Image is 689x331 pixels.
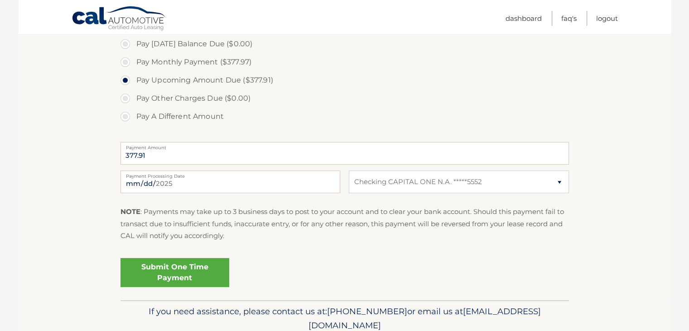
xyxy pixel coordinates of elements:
a: Logout [596,11,618,26]
a: Submit One Time Payment [120,258,229,287]
span: [PHONE_NUMBER] [327,306,407,316]
label: Payment Amount [120,142,569,149]
a: FAQ's [561,11,577,26]
label: Pay Monthly Payment ($377.97) [120,53,569,71]
input: Payment Amount [120,142,569,165]
a: Dashboard [506,11,542,26]
label: Pay Upcoming Amount Due ($377.91) [120,71,569,89]
label: Pay Other Charges Due ($0.00) [120,89,569,107]
label: Pay A Different Amount [120,107,569,126]
label: Pay [DATE] Balance Due ($0.00) [120,35,569,53]
a: Cal Automotive [72,6,167,32]
p: : Payments may take up to 3 business days to post to your account and to clear your bank account.... [120,206,569,242]
strong: NOTE [120,207,140,216]
label: Payment Processing Date [120,170,340,178]
input: Payment Date [120,170,340,193]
